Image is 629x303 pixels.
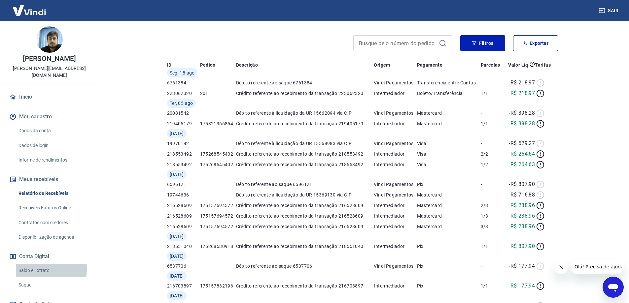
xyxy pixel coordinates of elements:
p: Intermediador [374,223,417,230]
a: Informe de rendimentos [16,153,91,167]
p: Visa [417,161,481,168]
p: 20081542 [167,110,200,116]
p: 216528609 [167,223,200,230]
p: 175268530918 [200,243,236,250]
p: Mastercard [417,110,481,116]
p: Mastercard [417,202,481,209]
a: Contratos com credores [16,216,91,229]
button: Exportar [513,35,558,51]
p: Vindi Pagamentos [374,110,417,116]
button: Conta Digital [8,249,91,264]
p: Intermediador [374,90,417,97]
p: R$ 238,96 [510,212,535,220]
p: Transferência entre Contas [417,79,481,86]
a: Recebíveis Futuros Online [16,201,91,215]
p: 223062320 [167,90,200,97]
p: -R$ 529,27 [509,139,535,147]
span: [DATE] [170,171,184,178]
p: Vindi Pagamentos [374,181,417,188]
p: Tarifas [535,62,551,68]
span: [DATE] [170,273,184,279]
p: Crédito referente ao recebimento da transação 219405179 [236,120,374,127]
p: 175157832196 [200,283,236,289]
p: 175321366854 [200,120,236,127]
iframe: Mensagem da empresa [571,259,624,274]
p: -R$ 807,90 [509,180,535,188]
p: 1/1 [481,90,502,97]
p: Origem [374,62,390,68]
p: Parcelas [481,62,500,68]
p: R$ 218,97 [510,89,535,97]
p: Crédito referente ao recebimento da transação 223062320 [236,90,374,97]
p: 1/2 [481,161,502,168]
p: R$ 264,64 [510,150,535,158]
p: -R$ 398,28 [509,109,535,117]
a: Início [8,90,91,104]
a: Dados de login [16,139,91,152]
p: [PERSON_NAME][EMAIL_ADDRESS][DOMAIN_NAME] [5,65,93,79]
p: Crédito referente ao recebimento da transação 216703897 [236,283,374,289]
a: Relatório de Recebíveis [16,187,91,200]
p: 19744636 [167,192,200,198]
p: Intermediador [374,202,417,209]
p: Intermediador [374,120,417,127]
p: 216528609 [167,202,200,209]
p: 6761384 [167,79,200,86]
p: 3/3 [481,223,502,230]
img: Vindi [8,0,51,20]
p: Vindi Pagamentos [374,79,417,86]
span: Seg, 18 ago [170,70,195,76]
a: Disponibilização de agenda [16,230,91,244]
p: R$ 807,90 [510,242,535,250]
button: Sair [597,5,621,17]
a: Saque [16,278,91,292]
p: 175157694572 [200,213,236,219]
iframe: Fechar mensagem [555,261,568,274]
p: - [481,263,502,269]
p: -R$ 716,88 [509,191,535,199]
p: Crédito referente ao recebimento da transação 218553492 [236,151,374,157]
p: 1/1 [481,120,502,127]
p: Débito referente à liquidação da UR 15662094 via CIP [236,110,374,116]
p: Pedido [200,62,216,68]
span: [DATE] [170,253,184,259]
p: Valor Líq. [508,62,530,68]
p: - [481,140,502,147]
p: Descrição [236,62,258,68]
a: Dados da conta [16,124,91,137]
p: Visa [417,151,481,157]
p: - [481,79,502,86]
span: [DATE] [170,292,184,299]
p: Vindi Pagamentos [374,140,417,147]
img: de2e3e82-b3ea-44d9-a8ff-e02a852aa6a0.jpeg [36,26,63,53]
p: Boleto/Transferência [417,90,481,97]
p: Vindi Pagamentos [374,263,417,269]
p: Mastercard [417,213,481,219]
p: R$ 238,96 [510,223,535,230]
p: Crédito referente ao recebimento da transação 218551040 [236,243,374,250]
p: 175268545402 [200,161,236,168]
p: Vindi Pagamentos [374,192,417,198]
p: 6537706 [167,263,200,269]
p: - [481,192,502,198]
p: Débito referente ao saque 6537706 [236,263,374,269]
p: - [481,110,502,116]
button: Meu cadastro [8,109,91,124]
p: Débito referente ao saque 6596121 [236,181,374,188]
p: 219405179 [167,120,200,127]
p: 1/3 [481,213,502,219]
p: Intermediador [374,213,417,219]
p: 216528609 [167,213,200,219]
button: Filtros [460,35,505,51]
p: R$ 177,94 [510,282,535,290]
span: [DATE] [170,130,184,137]
p: - [481,181,502,188]
p: 216703897 [167,283,200,289]
p: Mastercard [417,223,481,230]
p: Intermediador [374,243,417,250]
p: 218553492 [167,151,200,157]
p: 218551040 [167,243,200,250]
span: Ter, 05 ago [170,100,193,106]
p: Débito referente à liquidação da UR 15564983 via CIP [236,140,374,147]
p: Intermediador [374,151,417,157]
